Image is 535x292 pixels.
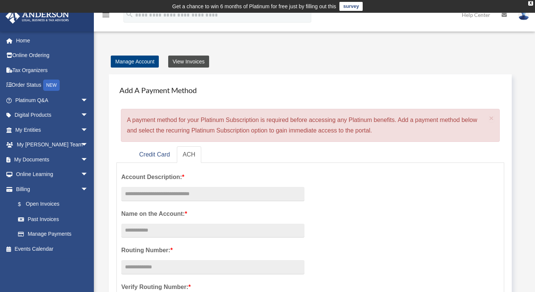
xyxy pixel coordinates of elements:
[5,78,99,93] a: Order StatusNEW
[518,9,529,20] img: User Pic
[5,33,99,48] a: Home
[81,167,96,182] span: arrow_drop_down
[125,10,134,18] i: search
[5,93,99,108] a: Platinum Q&Aarrow_drop_down
[101,13,110,20] a: menu
[121,245,304,256] label: Routing Number:
[133,146,176,163] a: Credit Card
[5,108,99,123] a: Digital Productsarrow_drop_down
[5,122,99,137] a: My Entitiesarrow_drop_down
[489,114,494,122] button: Close
[116,82,504,98] h4: Add A Payment Method
[528,1,533,6] div: close
[489,114,494,122] span: ×
[5,63,99,78] a: Tax Organizers
[101,11,110,20] i: menu
[11,227,96,242] a: Manage Payments
[5,137,99,152] a: My [PERSON_NAME] Teamarrow_drop_down
[5,152,99,167] a: My Documentsarrow_drop_down
[11,197,99,212] a: $Open Invoices
[121,172,304,182] label: Account Description:
[5,241,99,256] a: Events Calendar
[81,108,96,123] span: arrow_drop_down
[121,209,304,219] label: Name on the Account:
[172,2,336,11] div: Get a chance to win 6 months of Platinum for free just by filling out this
[3,9,71,24] img: Anderson Advisors Platinum Portal
[22,200,26,209] span: $
[111,56,159,68] a: Manage Account
[177,146,202,163] a: ACH
[81,122,96,138] span: arrow_drop_down
[5,167,99,182] a: Online Learningarrow_drop_down
[81,152,96,167] span: arrow_drop_down
[121,109,500,142] div: A payment method for your Platinum Subscription is required before accessing any Platinum benefit...
[11,212,99,227] a: Past Invoices
[81,93,96,108] span: arrow_drop_down
[81,182,96,197] span: arrow_drop_down
[339,2,363,11] a: survey
[5,182,99,197] a: Billingarrow_drop_down
[81,137,96,153] span: arrow_drop_down
[43,80,60,91] div: NEW
[5,48,99,63] a: Online Ordering
[168,56,209,68] a: View Invoices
